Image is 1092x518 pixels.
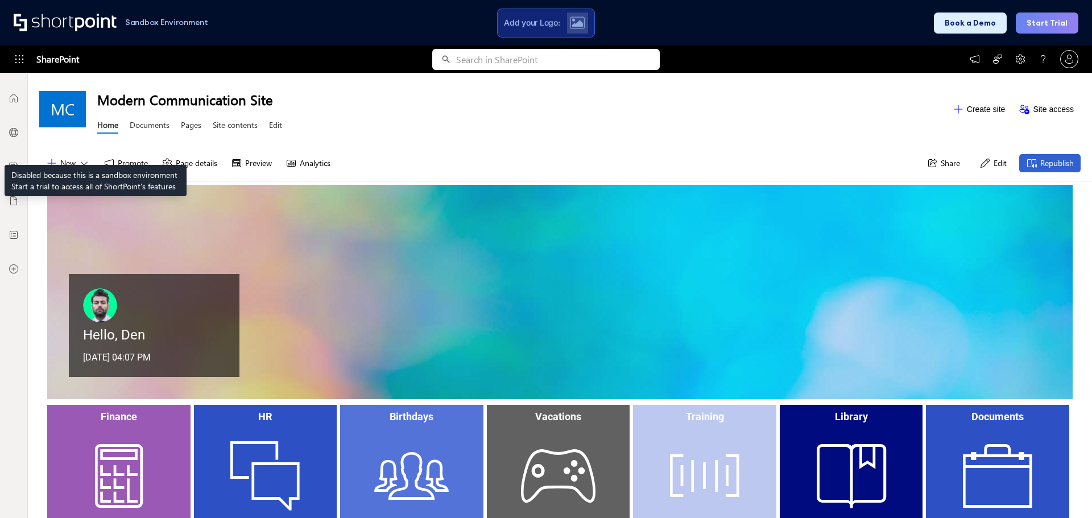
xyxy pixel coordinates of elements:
a: Home [97,119,118,134]
button: Book a Demo [934,13,1007,34]
button: Page details [155,154,224,172]
div: Disabled because this is a sandbox environment Start a trial to access all of ShortPoint's features [5,165,187,196]
div: Birthdays [343,411,481,422]
div: HR [197,411,334,422]
h1: Modern Communication Site [97,90,946,109]
div: [DATE] 04:07 PM [83,352,151,363]
span: Add your Logo: [504,18,560,28]
button: Promote [97,154,155,172]
button: Share [920,154,967,172]
a: Site contents [213,119,258,134]
button: Start Trial [1016,13,1078,34]
button: Analytics [279,154,337,172]
button: Edit [973,154,1014,172]
a: Edit [269,119,282,134]
button: Create site [946,100,1012,118]
span: SharePoint [36,45,79,73]
button: Site access [1012,100,1081,118]
span: MC [51,100,75,118]
div: Library [783,411,920,422]
button: Republish [1019,154,1081,172]
div: Vacations [490,411,627,422]
span: Hello, Den [83,327,145,343]
div: Finance [50,411,188,422]
div: Training [636,411,773,422]
img: Upload logo [570,16,585,29]
iframe: Chat Widget [887,386,1092,518]
a: Documents [130,119,169,134]
a: Pages [181,119,201,134]
button: Preview [224,154,279,172]
button: New [39,154,97,172]
h1: Sandbox Environment [125,19,208,26]
input: Search in SharePoint [456,49,660,70]
div: Widget de chat [887,386,1092,518]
